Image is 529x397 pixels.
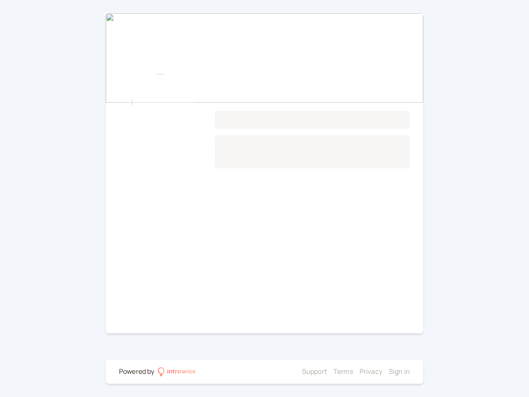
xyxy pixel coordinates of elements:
h1: Loading... [215,111,410,129]
a: Sign in [389,367,410,376]
div: Powered by [119,366,155,377]
a: Terms [334,367,353,376]
a: introwise [158,366,196,377]
div: introwise [167,366,196,377]
a: Privacy [360,367,382,376]
a: Support [302,367,327,376]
